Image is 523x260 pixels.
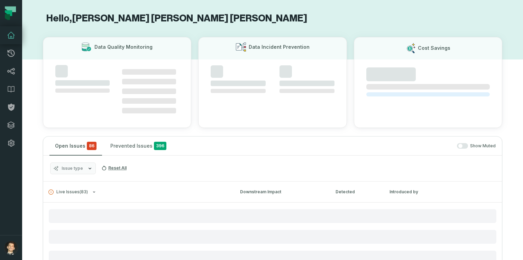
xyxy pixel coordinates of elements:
span: Issue type [62,166,83,171]
img: avatar of Ricardo Matheus Bertacini Borges [4,241,18,255]
button: Data Quality Monitoring [43,37,191,128]
button: Prevented Issues [105,137,172,155]
button: Reset All [99,162,129,174]
button: Live Issues(83) [48,189,228,195]
div: Show Muted [175,143,496,149]
span: Live Issues ( 83 ) [48,189,88,195]
h3: Cost Savings [418,45,450,52]
button: Cost Savings [354,37,502,128]
div: Introduced by [389,189,497,195]
div: Downstream Impact [240,189,323,195]
div: Detected [336,189,377,195]
button: Open Issues [49,137,102,155]
h3: Data Incident Prevention [249,44,310,50]
span: 396 [154,142,166,150]
button: Issue type [50,162,96,174]
button: Data Incident Prevention [198,37,347,128]
h3: Data Quality Monitoring [94,44,153,50]
h1: Hello, [PERSON_NAME] [PERSON_NAME] [PERSON_NAME] [43,12,502,25]
span: critical issues and errors combined [87,142,97,150]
